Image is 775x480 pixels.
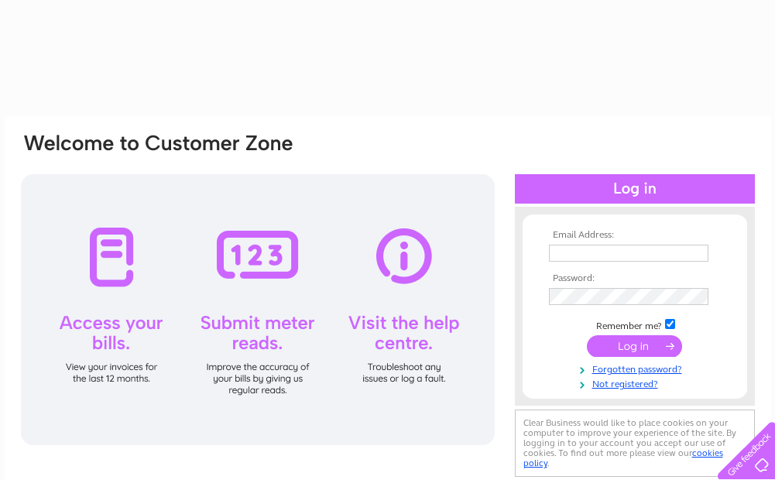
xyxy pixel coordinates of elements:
a: Forgotten password? [549,361,725,375]
th: Email Address: [545,230,725,241]
a: cookies policy [523,447,723,468]
td: Remember me? [545,317,725,332]
input: Submit [587,335,682,357]
div: Clear Business would like to place cookies on your computer to improve your experience of the sit... [515,410,755,477]
a: Not registered? [549,375,725,390]
th: Password: [545,273,725,284]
